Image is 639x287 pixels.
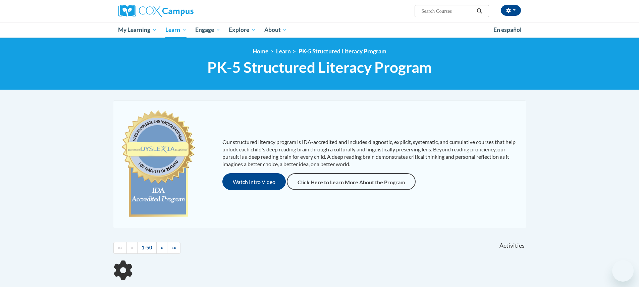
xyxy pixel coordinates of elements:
img: c477cda6-e343-453b-bfce-d6f9e9818e1c.png [120,107,197,221]
span: Learn [165,26,187,34]
a: Engage [191,22,225,38]
img: Cox Campus [118,5,194,17]
span: About [264,26,287,34]
span: «« [118,245,122,250]
a: End [167,242,180,254]
a: My Learning [114,22,161,38]
a: Home [253,48,268,55]
span: Explore [229,26,256,34]
span: En español [493,26,522,33]
button: Account Settings [501,5,521,16]
span: »» [171,245,176,250]
span: My Learning [118,26,157,34]
a: Explore [224,22,260,38]
span: » [161,245,163,250]
a: Click Here to Learn More About the Program [287,173,416,190]
span: Activities [499,242,525,249]
a: En español [489,23,526,37]
a: 1-50 [137,242,157,254]
iframe: Button to launch messaging window [612,260,634,282]
button: Search [474,7,484,15]
a: Begining [113,242,127,254]
a: Cox Campus [118,5,246,17]
a: Previous [126,242,138,254]
div: Main menu [108,22,531,38]
a: About [260,22,291,38]
span: PK-5 Structured Literacy Program [207,58,432,76]
span: « [131,245,133,250]
button: Watch Intro Video [222,173,286,190]
a: Learn [161,22,191,38]
a: Next [156,242,167,254]
a: PK-5 Structured Literacy Program [299,48,386,55]
input: Search Courses [421,7,474,15]
p: Our structured literacy program is IDA-accredited and includes diagnostic, explicit, systematic, ... [222,138,519,168]
a: Learn [276,48,291,55]
span: Engage [195,26,220,34]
